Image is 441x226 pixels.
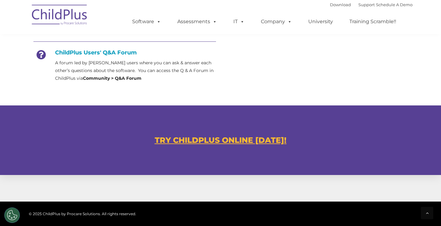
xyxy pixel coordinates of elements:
[343,15,402,28] a: Training Scramble!!
[29,211,136,216] span: © 2025 ChildPlus by Procare Solutions. All rights reserved.
[358,2,375,7] a: Support
[302,15,339,28] a: University
[330,2,351,7] a: Download
[255,15,298,28] a: Company
[330,2,413,7] font: |
[227,15,251,28] a: IT
[126,15,167,28] a: Software
[376,2,413,7] a: Schedule A Demo
[155,135,287,145] a: TRY CHILDPLUS ONLINE [DATE]!
[29,0,91,31] img: ChildPlus by Procare Solutions
[55,59,216,82] p: A forum led by [PERSON_NAME] users where you can ask & answer each other’s questions about the so...
[33,49,216,56] h4: ChildPlus Users' Q&A Forum
[171,15,223,28] a: Assessments
[4,207,20,223] button: Cookies Settings
[83,75,141,81] strong: Community > Q&A Forum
